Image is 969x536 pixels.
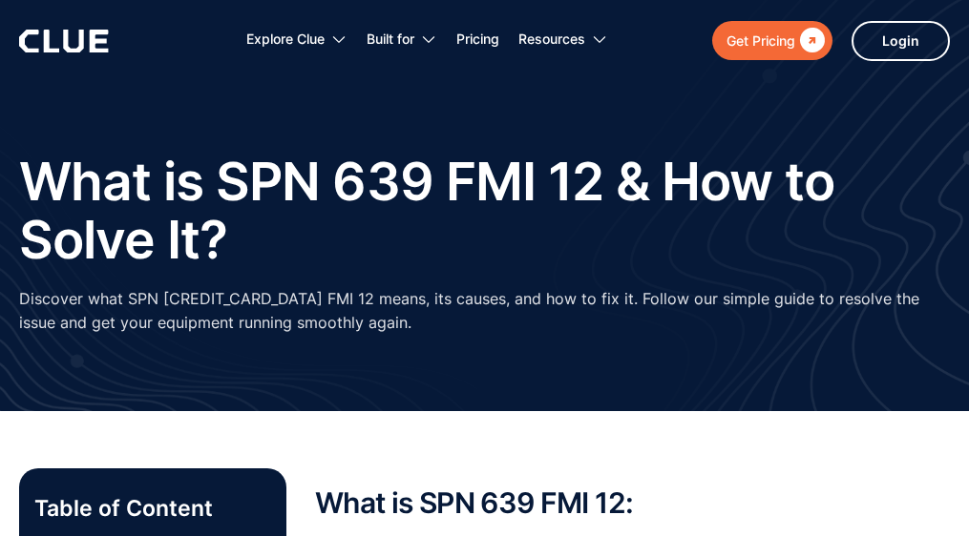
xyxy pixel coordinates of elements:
[315,487,950,519] h2: What is SPN 639 FMI 12:
[246,10,348,70] div: Explore Clue
[34,493,271,524] p: Table of Content
[518,10,608,70] div: Resources
[852,21,950,61] a: Login
[19,287,950,335] p: Discover what SPN [CREDIT_CARD_DATA] FMI 12 means, its causes, and how to fix it. Follow our simp...
[19,153,950,268] h1: What is SPN 639 FMI 12 & How to Solve It?
[727,29,795,52] div: Get Pricing
[367,10,414,70] div: Built for
[246,10,325,70] div: Explore Clue
[367,10,437,70] div: Built for
[518,10,585,70] div: Resources
[795,29,825,52] div: 
[456,10,499,70] a: Pricing
[712,21,832,60] a: Get Pricing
